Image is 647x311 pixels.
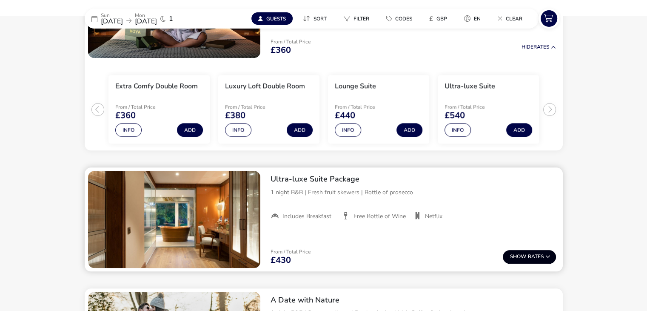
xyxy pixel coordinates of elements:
[510,254,528,259] span: Show
[214,72,324,147] swiper-slide: 2 / 4
[337,12,376,25] button: Filter
[445,111,465,120] span: £540
[314,15,327,22] span: Sort
[506,15,522,22] span: Clear
[115,82,198,91] h3: Extra Comfy Double Room
[522,43,533,50] span: Hide
[115,111,136,120] span: £360
[335,104,395,109] p: From / Total Price
[271,295,556,305] h2: A Date with Nature
[474,15,481,22] span: en
[522,44,556,50] button: HideRates
[337,12,379,25] naf-pibe-menu-bar-item: Filter
[445,82,495,91] h3: Ultra-luxe Suite
[425,213,442,220] span: Netflix
[104,72,214,147] swiper-slide: 1 / 4
[264,167,563,227] div: Ultra-luxe Suite Package 1 night B&B | Fresh fruit skewers | Bottle of prosecco Includes Breakfas...
[251,12,293,25] button: Guests
[88,171,260,268] swiper-slide: 1 / 1
[115,104,176,109] p: From / Total Price
[433,72,543,147] swiper-slide: 4 / 4
[169,15,173,22] span: 1
[396,123,422,137] button: Add
[379,12,419,25] button: Codes
[271,188,556,197] p: 1 night B&B | Fresh fruit skewers | Bottle of prosecco
[225,82,305,91] h3: Luxury Loft Double Room
[445,104,505,109] p: From / Total Price
[353,213,406,220] span: Free Bottle of Wine
[422,12,454,25] button: £GBP
[296,12,337,25] naf-pibe-menu-bar-item: Sort
[296,12,333,25] button: Sort
[101,13,123,18] p: Sun
[266,15,286,22] span: Guests
[115,123,142,137] button: Info
[503,250,556,264] button: ShowRates
[287,123,313,137] button: Add
[271,249,311,254] p: From / Total Price
[429,14,433,23] i: £
[251,12,296,25] naf-pibe-menu-bar-item: Guests
[395,15,412,22] span: Codes
[353,15,369,22] span: Filter
[271,174,556,184] h2: Ultra-luxe Suite Package
[177,123,203,137] button: Add
[506,123,532,137] button: Add
[457,12,487,25] button: en
[491,12,529,25] button: Clear
[101,17,123,26] span: [DATE]
[271,39,311,44] p: From / Total Price
[445,123,471,137] button: Info
[225,123,251,137] button: Info
[225,111,245,120] span: £380
[135,17,157,26] span: [DATE]
[335,82,376,91] h3: Lounge Suite
[379,12,422,25] naf-pibe-menu-bar-item: Codes
[335,123,361,137] button: Info
[335,111,355,120] span: £440
[135,13,157,18] p: Mon
[491,12,533,25] naf-pibe-menu-bar-item: Clear
[271,46,291,55] span: £360
[422,12,457,25] naf-pibe-menu-bar-item: £GBP
[457,12,491,25] naf-pibe-menu-bar-item: en
[324,72,433,147] swiper-slide: 3 / 4
[271,256,291,265] span: £430
[436,15,447,22] span: GBP
[282,213,331,220] span: Includes Breakfast
[225,104,285,109] p: From / Total Price
[85,9,212,29] div: Sun[DATE]Mon[DATE]1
